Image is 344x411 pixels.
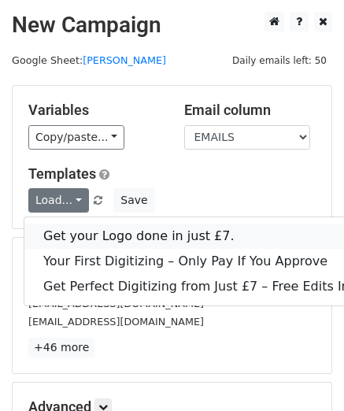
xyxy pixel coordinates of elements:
[12,54,166,66] small: Google Sheet:
[227,54,332,66] a: Daily emails left: 50
[28,188,89,213] a: Load...
[265,335,344,411] iframe: Chat Widget
[28,125,124,150] a: Copy/paste...
[83,54,166,66] a: [PERSON_NAME]
[12,12,332,39] h2: New Campaign
[28,316,204,328] small: [EMAIL_ADDRESS][DOMAIN_NAME]
[28,338,94,357] a: +46 more
[113,188,154,213] button: Save
[227,52,332,69] span: Daily emails left: 50
[28,165,96,182] a: Templates
[28,102,161,119] h5: Variables
[184,102,316,119] h5: Email column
